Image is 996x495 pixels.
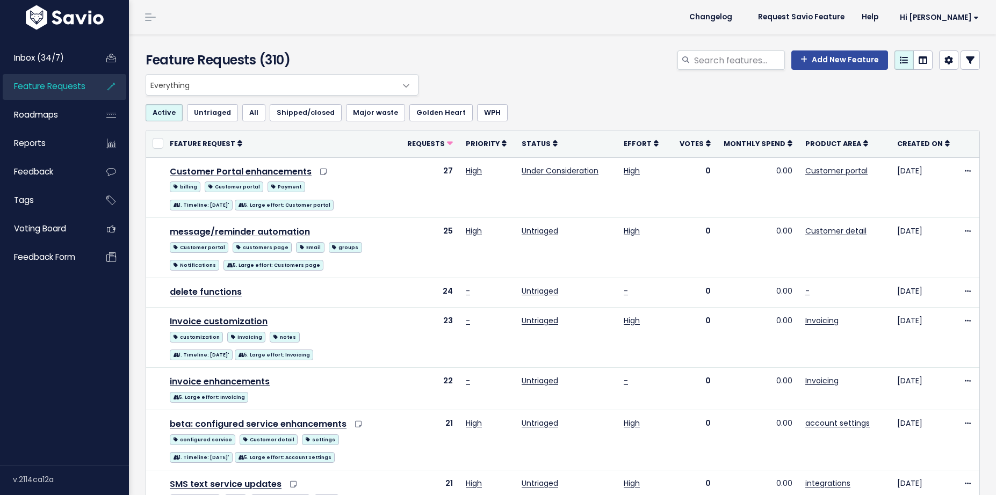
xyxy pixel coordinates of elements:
[296,242,324,253] span: Email
[522,315,558,326] a: Untriaged
[14,52,64,63] span: Inbox (34/7)
[14,223,66,234] span: Voting Board
[3,131,89,156] a: Reports
[673,308,717,368] td: 0
[401,410,459,470] td: 21
[146,50,413,70] h4: Feature Requests (310)
[146,74,418,96] span: Everything
[673,278,717,307] td: 0
[624,478,640,489] a: High
[891,278,956,307] td: [DATE]
[3,216,89,241] a: Voting Board
[805,478,850,489] a: integrations
[401,157,459,217] td: 27
[522,478,558,489] a: Untriaged
[3,46,89,70] a: Inbox (34/7)
[302,432,338,446] a: settings
[146,75,396,95] span: Everything
[522,138,558,149] a: Status
[170,286,242,298] a: delete functions
[3,103,89,127] a: Roadmaps
[805,165,868,176] a: Customer portal
[296,240,324,253] a: Email
[170,450,233,463] a: 1. Timeline: [DATE]'
[14,251,75,263] span: Feedback form
[3,74,89,99] a: Feature Requests
[170,200,233,210] span: 1. Timeline: [DATE]'
[466,225,482,236] a: High
[717,410,799,470] td: 0.00
[407,138,453,149] a: Requests
[3,245,89,270] a: Feedback form
[805,286,810,296] a: -
[624,165,640,176] a: High
[346,104,405,121] a: Major waste
[170,139,235,148] span: Feature Request
[680,139,704,148] span: Votes
[146,104,183,121] a: Active
[805,138,868,149] a: Product Area
[466,165,482,176] a: High
[791,50,888,70] a: Add New Feature
[717,217,799,278] td: 0.00
[680,138,711,149] a: Votes
[242,104,265,121] a: All
[624,225,640,236] a: High
[624,418,640,428] a: High
[624,138,659,149] a: Effort
[235,452,335,463] span: 5. Large effort: Account Settings
[170,390,248,403] a: 5. Large effort: Invoicing
[717,157,799,217] td: 0.00
[689,13,732,21] span: Changelog
[624,315,640,326] a: High
[853,9,887,25] a: Help
[805,375,839,386] a: Invoicing
[235,200,334,210] span: 5. Large effort: Customer portal
[717,308,799,368] td: 0.00
[522,375,558,386] a: Untriaged
[14,137,46,149] span: Reports
[407,139,445,148] span: Requests
[3,188,89,213] a: Tags
[270,104,342,121] a: Shipped/closed
[522,225,558,236] a: Untriaged
[693,50,785,70] input: Search features...
[897,139,943,148] span: Created On
[170,315,268,327] a: Invoice customization
[466,138,507,149] a: Priority
[717,278,799,307] td: 0.00
[891,410,956,470] td: [DATE]
[409,104,473,121] a: Golden Heart
[187,104,238,121] a: Untriaged
[170,181,200,192] span: billing
[673,217,717,278] td: 0
[477,104,508,121] a: WPH
[887,9,987,26] a: Hi [PERSON_NAME]
[235,450,335,463] a: 5. Large effort: Account Settings
[170,179,200,193] a: billing
[329,242,362,253] span: groups
[724,139,785,148] span: Monthly spend
[170,434,235,445] span: configured service
[23,5,106,30] img: logo-white.9d6f32f41409.svg
[235,198,334,211] a: 5. Large effort: Customer portal
[717,368,799,410] td: 0.00
[227,330,265,343] a: invoicing
[466,286,470,296] a: -
[805,139,861,148] span: Product Area
[522,165,598,176] a: Under Consideration
[805,315,839,326] a: Invoicing
[240,432,298,446] a: Customer detail
[14,166,53,177] span: Feedback
[522,418,558,428] a: Untriaged
[522,139,551,148] span: Status
[624,139,652,148] span: Effort
[205,179,263,193] a: Customer portal
[466,139,500,148] span: Priority
[466,478,482,489] a: High
[673,410,717,470] td: 0
[900,13,979,21] span: Hi [PERSON_NAME]
[233,240,292,253] a: customers page
[302,434,338,445] span: settings
[401,278,459,307] td: 24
